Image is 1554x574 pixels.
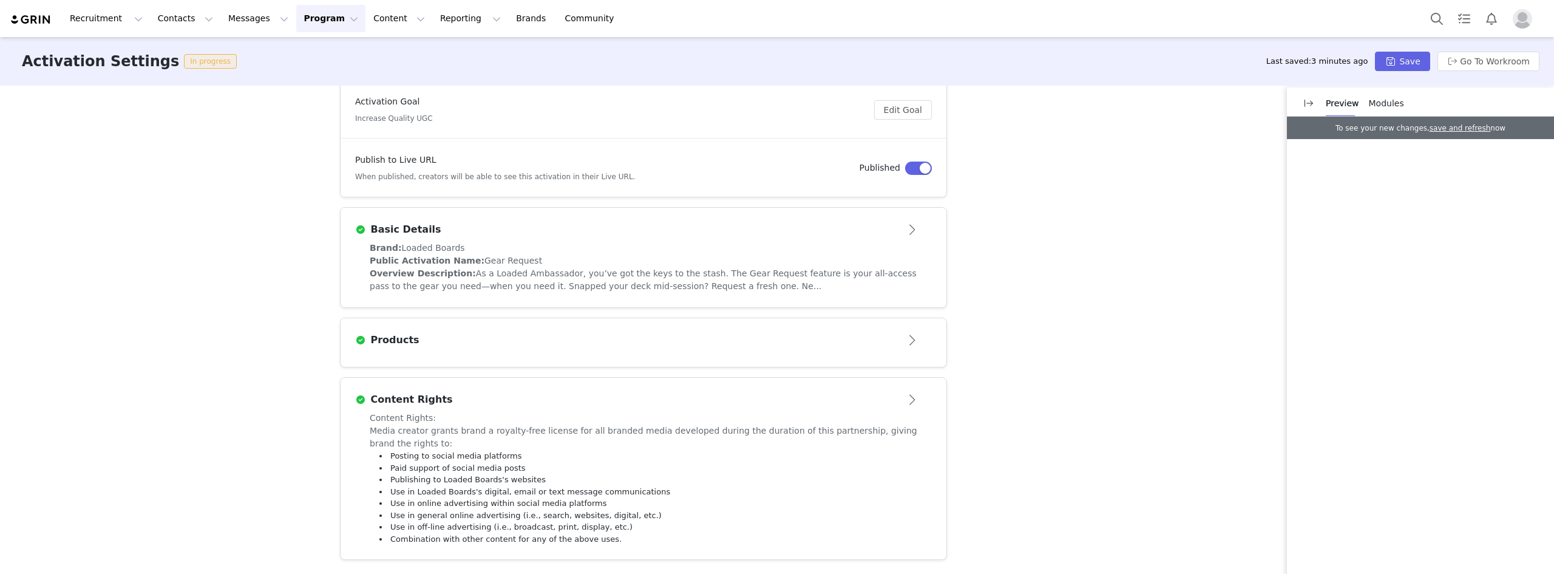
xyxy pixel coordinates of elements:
[355,113,433,124] h5: Increase Quality UGC
[370,462,917,474] li: Paid support of social media posts
[1335,124,1430,132] span: To see your new changes,
[1437,52,1539,71] button: Go To Workroom
[894,330,932,350] button: Open module
[1311,56,1368,66] span: 3 minutes ago
[509,5,557,32] a: Brands
[63,5,150,32] button: Recruitment
[370,413,436,423] span: Content Rights:
[874,100,932,120] button: Edit Goal
[366,5,432,32] button: Content
[1375,52,1430,71] button: Save
[1326,97,1359,110] p: Preview
[370,533,917,545] li: Combination with other content for any of the above uses.
[1369,98,1404,108] span: Modules
[402,243,465,253] span: Loaded Boards
[355,154,635,166] h4: Publish to Live URL
[860,162,900,174] h4: Published
[221,5,296,32] button: Messages
[370,426,917,448] span: Media creator grants brand a royalty-free license for all branded media developed during the dura...
[370,497,917,510] li: Use in online advertising within social media platforms
[370,450,917,462] li: Posting to social media platforms
[433,5,508,32] button: Reporting
[151,5,220,32] button: Contacts
[366,333,419,347] h3: Products
[370,256,484,265] span: Public Activation Name:
[184,54,237,69] span: In progress
[370,486,917,498] li: Use in Loaded Boards's digital, email or text message communications
[558,5,627,32] a: Community
[370,268,476,278] span: Overview Description:
[1423,5,1450,32] button: Search
[370,474,917,486] li: Publishing to Loaded Boards's websites
[1490,124,1505,132] span: now
[1478,5,1505,32] button: Notifications
[370,243,402,253] span: Brand:
[355,95,433,108] h4: Activation Goal
[10,14,52,26] img: grin logo
[1430,124,1490,132] a: save and refresh
[366,222,441,237] h3: Basic Details
[296,5,365,32] button: Program
[366,392,453,407] h3: Content Rights
[22,50,179,72] h3: Activation Settings
[355,171,635,182] h5: When published, creators will be able to see this activation in their Live URL.
[484,256,542,265] span: Gear Request
[370,510,917,522] li: Use in general online advertising (i.e., search, websites, digital, etc.)
[1505,9,1544,29] button: Profile
[894,390,932,409] button: Open module
[1513,9,1532,29] img: placeholder-profile.jpg
[894,220,932,239] button: Open module
[1451,5,1478,32] a: Tasks
[370,521,917,533] li: Use in off-line advertising (i.e., broadcast, print, display, etc.)
[1266,56,1368,66] span: Last saved:
[370,268,917,291] span: As a Loaded Ambassador, you’ve got the keys to the stash. The Gear Request feature is your all-ac...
